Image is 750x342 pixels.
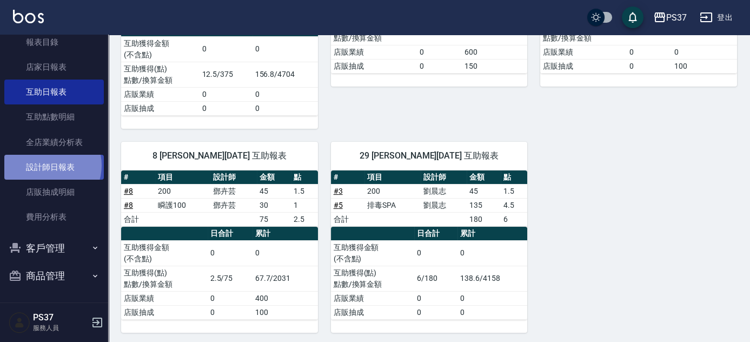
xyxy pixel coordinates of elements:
td: 互助獲得(點) 點數/換算金額 [121,266,208,291]
button: 商品管理 [4,262,104,290]
td: 135 [467,198,501,212]
td: 100 [253,305,318,319]
td: 0 [457,305,527,319]
td: 150 [462,59,527,73]
td: 互助獲得(點) 點數/換算金額 [121,62,200,87]
td: 0 [417,59,462,73]
td: 67.7/2031 [253,266,318,291]
table: a dense table [121,23,318,116]
td: 0 [627,45,672,59]
td: 店販業績 [540,45,627,59]
button: save [622,6,643,28]
a: #8 [124,187,133,195]
td: 店販抽成 [331,305,414,319]
td: 劉晨志 [421,198,467,212]
a: 店家日報表 [4,55,104,80]
td: 鄧卉芸 [210,184,257,198]
td: 0 [200,87,253,101]
td: 店販業績 [331,291,414,305]
td: 店販業績 [331,45,417,59]
th: 金額 [467,170,501,185]
td: 0 [414,305,457,319]
td: 互助獲得金額 (不含點) [121,240,208,266]
td: 0 [208,291,253,305]
td: 0 [253,240,318,266]
th: 日合計 [414,227,457,241]
td: 0 [627,59,672,73]
a: 互助日報表 [4,80,104,104]
td: 0 [253,87,318,101]
th: 點 [501,170,527,185]
td: 0 [414,291,457,305]
th: 金額 [257,170,291,185]
a: 互助點數明細 [4,104,104,129]
td: 6/180 [414,266,457,291]
th: 設計師 [210,170,257,185]
a: 店販抽成明細 [4,180,104,205]
td: 0 [414,240,457,266]
span: 29 [PERSON_NAME][DATE] 互助報表 [344,150,515,161]
th: 點 [291,170,318,185]
a: 報表目錄 [4,30,104,55]
td: 200 [364,184,421,198]
td: 0 [208,240,253,266]
a: 全店業績分析表 [4,130,104,155]
td: 互助獲得金額 (不含點) [331,240,414,266]
td: 合計 [331,212,365,226]
td: 鄧卉芸 [210,198,257,212]
td: 0 [457,240,527,266]
td: 0 [253,36,318,62]
td: 0 [200,36,253,62]
td: 400 [253,291,318,305]
button: 登出 [695,8,737,28]
td: 45 [467,184,501,198]
td: 合計 [121,212,155,226]
td: 180 [467,212,501,226]
td: 156.8/4704 [253,62,318,87]
td: 100 [672,59,737,73]
td: 12.5/375 [200,62,253,87]
td: 2.5/75 [208,266,253,291]
td: 店販抽成 [121,305,208,319]
table: a dense table [121,170,318,227]
td: 1.5 [291,184,318,198]
table: a dense table [331,227,528,320]
th: 項目 [155,170,210,185]
td: 1 [291,198,318,212]
td: 劉晨志 [421,184,467,198]
td: 0 [417,45,462,59]
button: 客戶管理 [4,234,104,262]
td: 200 [155,184,210,198]
th: 日合計 [208,227,253,241]
th: # [331,170,365,185]
td: 排毒SPA [364,198,421,212]
td: 互助獲得(點) 點數/換算金額 [331,266,414,291]
button: PS37 [649,6,691,29]
td: 0 [208,305,253,319]
td: 600 [462,45,527,59]
span: 8 [PERSON_NAME][DATE] 互助報表 [134,150,305,161]
td: 45 [257,184,291,198]
div: PS37 [666,11,687,24]
td: 互助獲得金額 (不含點) [121,36,200,62]
td: 店販業績 [121,291,208,305]
a: #3 [334,187,343,195]
th: 設計師 [421,170,467,185]
th: 累計 [253,227,318,241]
img: Logo [13,10,44,23]
th: 累計 [457,227,527,241]
td: 2.5 [291,212,318,226]
td: 店販業績 [121,87,200,101]
table: a dense table [121,227,318,320]
a: 費用分析表 [4,205,104,229]
td: 0 [253,101,318,115]
td: 瞬護100 [155,198,210,212]
th: # [121,170,155,185]
p: 服務人員 [33,323,88,333]
td: 75 [257,212,291,226]
h5: PS37 [33,312,88,323]
td: 店販抽成 [540,59,627,73]
a: 設計師日報表 [4,155,104,180]
table: a dense table [331,170,528,227]
img: Person [9,312,30,333]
